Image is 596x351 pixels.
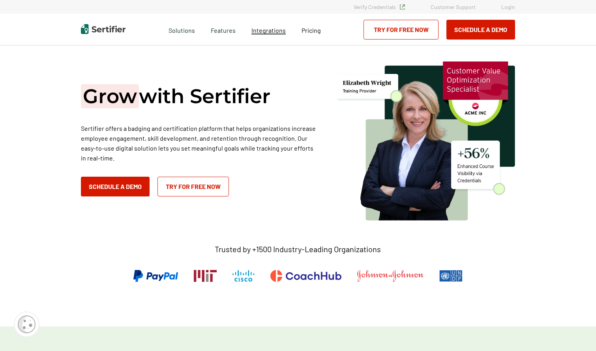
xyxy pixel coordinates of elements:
a: Login [501,4,515,10]
img: Cookie Popup Icon [18,315,36,333]
span: Solutions [169,25,195,34]
img: Cisco [232,270,255,282]
img: Sertifier | Digital Credentialing Platform [81,24,126,34]
a: Customer Support [431,4,476,10]
img: Verified [400,4,405,9]
p: Trusted by +1500 Industry-Leading Organizations [215,244,381,254]
a: Pricing [302,25,321,34]
img: solutions/startups hero [337,59,515,221]
img: PayPal [133,270,178,282]
a: Verify Credentials [354,4,405,10]
button: Schedule a Demo [81,177,150,196]
img: CoachHub [270,270,341,282]
a: Try for Free Now [364,20,439,40]
img: Johnson & Johnson [357,270,424,282]
span: Grow [81,84,139,108]
span: Pricing [302,26,321,34]
a: Integrations [251,25,286,34]
img: UNDP [439,270,463,282]
img: Massachusetts Institute of Technology [194,270,217,282]
span: Features [211,25,236,34]
span: Integrations [251,26,286,34]
h1: with Sertifier [81,83,270,109]
p: Sertifier offers a badging and certification platform that helps organizations increase employee ... [81,123,318,163]
a: Try for Free Now [157,177,229,196]
button: Schedule a Demo [446,20,515,40]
